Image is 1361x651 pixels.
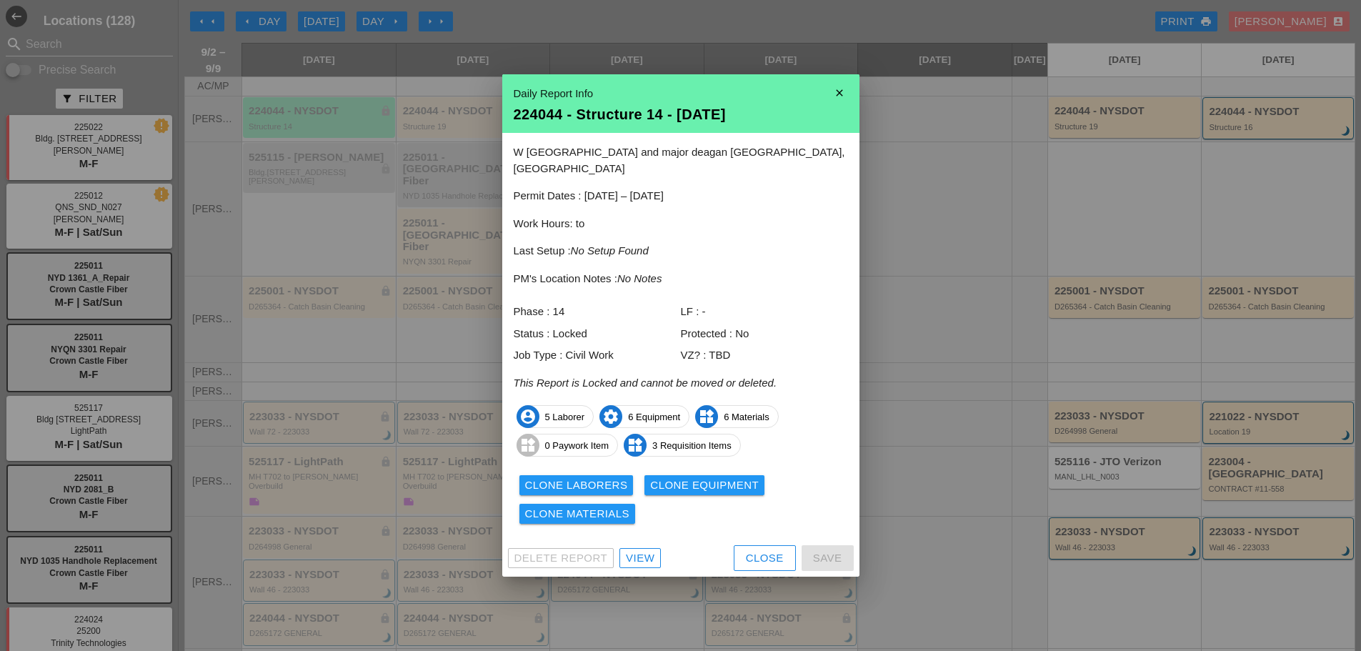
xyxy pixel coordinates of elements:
button: Clone Equipment [644,475,764,495]
button: Close [734,545,796,571]
div: Close [746,550,784,567]
div: Clone Materials [525,506,630,522]
i: widgets [695,405,718,428]
div: Clone Laborers [525,477,628,494]
div: VZ? : TBD [681,347,848,364]
span: 3 Requisition Items [624,434,740,457]
div: View [626,550,654,567]
i: No Setup Found [571,244,649,257]
p: W [GEOGRAPHIC_DATA] and major deagan [GEOGRAPHIC_DATA], [GEOGRAPHIC_DATA] [514,144,848,177]
i: widgets [624,434,647,457]
i: No Notes [617,272,662,284]
span: 6 Equipment [600,405,689,428]
span: 5 Laborer [517,405,594,428]
div: Status : Locked [514,326,681,342]
span: 0 Paywork Item [517,434,618,457]
div: 224044 - Structure 14 - [DATE] [514,107,848,121]
div: Daily Report Info [514,86,848,102]
div: Phase : 14 [514,304,681,320]
div: LF : - [681,304,848,320]
p: Last Setup : [514,243,848,259]
p: Permit Dates : [DATE] – [DATE] [514,188,848,204]
i: close [825,79,854,107]
div: Protected : No [681,326,848,342]
i: widgets [517,434,539,457]
i: settings [599,405,622,428]
i: account_circle [517,405,539,428]
div: Clone Equipment [650,477,759,494]
p: PM's Location Notes : [514,271,848,287]
div: Job Type : Civil Work [514,347,681,364]
button: Clone Materials [519,504,636,524]
i: This Report is Locked and cannot be moved or deleted. [514,377,777,389]
p: Work Hours: to [514,216,848,232]
span: 6 Materials [696,405,778,428]
button: Clone Laborers [519,475,634,495]
a: View [619,548,661,568]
